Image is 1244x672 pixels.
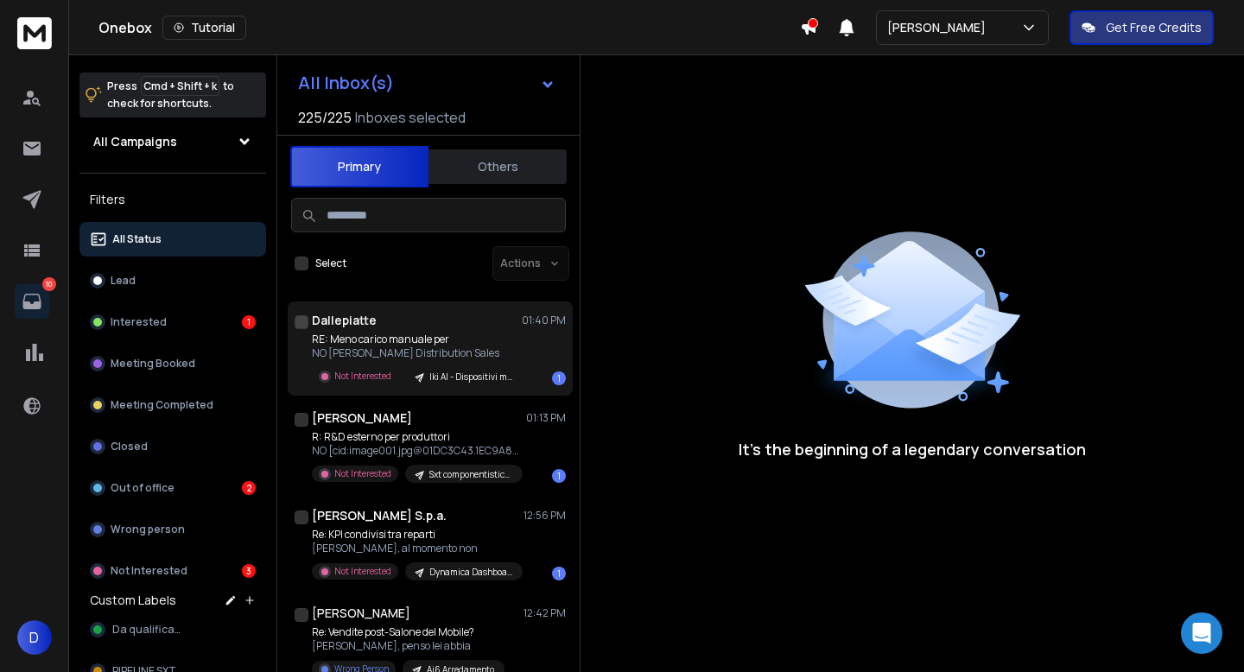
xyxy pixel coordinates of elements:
p: It’s the beginning of a legendary conversation [739,437,1086,461]
div: 3 [242,564,256,578]
p: [PERSON_NAME], al momento non [312,542,519,555]
h1: Dallepiatte [312,312,377,329]
span: Da qualificare [112,623,185,637]
p: Get Free Credits [1106,19,1202,36]
h3: Filters [79,187,266,212]
button: Primary [290,146,428,187]
div: 2 [242,481,256,495]
p: Wrong person [111,523,185,536]
button: Wrong person [79,512,266,547]
div: Onebox [98,16,800,40]
p: RE: Meno carico manuale per [312,333,519,346]
p: NO [cid:image001.jpg@01DC3C43.1EC9A880] [PERSON_NAME] Chief [312,444,519,458]
button: D [17,620,52,655]
button: Out of office2 [79,471,266,505]
label: Select [315,257,346,270]
button: Meeting Completed [79,388,266,422]
div: 1 [552,371,566,385]
p: Sxt componentistica ottobre [429,468,512,481]
button: Others [428,148,567,186]
button: Lead [79,263,266,298]
p: [PERSON_NAME], penso lei abbia [312,639,505,653]
h1: All Campaigns [93,133,177,150]
p: All Status [112,232,162,246]
p: 01:13 PM [526,411,566,425]
p: Re: Vendite post-Salone del Mobile? [312,625,505,639]
p: 12:42 PM [524,606,566,620]
button: Interested1 [79,305,266,339]
p: Meeting Completed [111,398,213,412]
p: Not Interested [334,565,391,578]
p: [PERSON_NAME] [887,19,993,36]
span: 225 / 225 [298,107,352,128]
p: Press to check for shortcuts. [107,78,234,112]
button: Meeting Booked [79,346,266,381]
p: NO [PERSON_NAME] Distribution Sales [312,346,519,360]
p: Interested [111,315,167,329]
p: Not Interested [334,370,391,383]
button: Get Free Credits [1069,10,1214,45]
p: Iki AI - Dispositivi medici [429,371,512,384]
p: Not Interested [111,564,187,578]
p: Meeting Booked [111,357,195,371]
button: Closed [79,429,266,464]
button: All Campaigns [79,124,266,159]
button: Da qualificare [79,612,266,647]
h1: [PERSON_NAME] [312,409,412,427]
p: 12:56 PM [524,509,566,523]
p: 01:40 PM [522,314,566,327]
button: All Inbox(s) [284,66,569,100]
h1: All Inbox(s) [298,74,394,92]
button: Tutorial [162,16,246,40]
h1: [PERSON_NAME] [312,605,410,622]
button: Not Interested3 [79,554,266,588]
div: Open Intercom Messenger [1181,612,1222,654]
p: Out of office [111,481,175,495]
h3: Inboxes selected [355,107,466,128]
p: 10 [42,277,56,291]
h1: [PERSON_NAME] S.p.a. [312,507,447,524]
div: 1 [242,315,256,329]
p: Re: KPI condivisi tra reparti [312,528,519,542]
p: Closed [111,440,148,453]
button: All Status [79,222,266,257]
div: 1 [552,469,566,483]
h3: Custom Labels [90,592,176,609]
a: 10 [15,284,49,319]
div: 1 [552,567,566,580]
span: Cmd + Shift + k [141,76,219,96]
p: Not Interested [334,467,391,480]
p: R: R&D esterno per produttori [312,430,519,444]
p: Dynamica Dashboard Power BI - ottobre [429,566,512,579]
p: Lead [111,274,136,288]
